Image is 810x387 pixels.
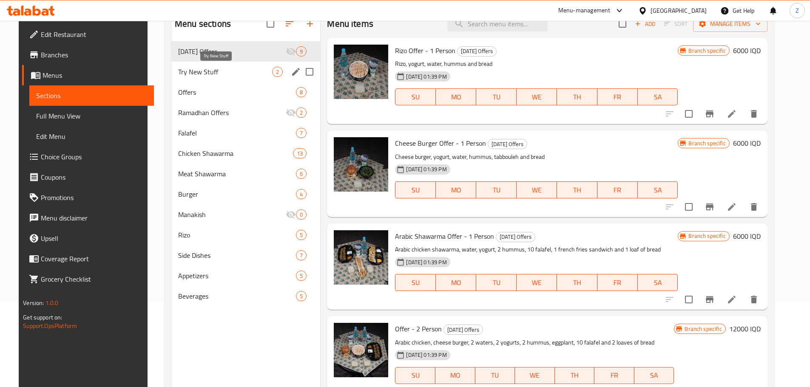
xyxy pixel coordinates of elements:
[641,277,675,289] span: SA
[638,274,678,291] button: SA
[651,6,707,15] div: [GEOGRAPHIC_DATA]
[395,244,678,255] p: Arabic chicken shawarma, water, yogurt, 2 hummus, 10 falafel, 1 french fries sandwich and 1 loaf ...
[395,152,678,162] p: Cheese burger, yogurt, water, hummus, tabbouleh and bread
[517,274,557,291] button: WE
[631,17,659,31] button: Add
[727,109,737,119] a: Edit menu item
[395,59,678,69] p: Rizo, yogurt, water, hummus and bread
[171,184,320,204] div: Burger4
[680,198,698,216] span: Select to update
[480,277,513,289] span: TU
[171,38,320,310] nav: Menu sections
[638,88,678,105] button: SA
[733,230,761,242] h6: 6000 IQD
[744,289,764,310] button: delete
[41,274,147,284] span: Grocery Checklist
[458,46,496,56] span: [DATE] Offers
[178,189,296,199] span: Burger
[634,367,674,384] button: SA
[517,181,557,198] button: WE
[479,369,512,381] span: TU
[395,230,494,243] span: Arabic Shawarma Offer - 1 Person
[178,291,296,301] span: Beverages
[22,228,154,249] a: Upsell
[597,181,638,198] button: FR
[178,46,286,56] span: [DATE] Offers
[296,109,306,117] span: 2
[22,249,154,269] a: Coverage Report
[178,87,296,97] div: Offers
[444,325,483,335] span: [DATE] Offers
[476,274,517,291] button: TU
[597,88,638,105] button: FR
[29,85,154,106] a: Sections
[436,88,476,105] button: MO
[327,17,373,30] h2: Menu items
[641,91,675,103] span: SA
[296,209,307,220] div: items
[557,88,597,105] button: TH
[700,19,761,29] span: Manage items
[296,251,306,260] span: 7
[560,277,594,289] span: TH
[796,6,799,15] span: Z
[436,181,476,198] button: MO
[45,297,59,308] span: 1.0.0
[395,137,486,150] span: Cheese Burger Offer - 1 Person
[496,232,535,242] div: Ramadan Offers
[178,271,296,281] span: Appetizers
[634,19,657,29] span: Add
[29,106,154,126] a: Full Menu View
[296,46,307,56] div: items
[300,14,320,34] button: Add section
[744,104,764,124] button: delete
[520,91,554,103] span: WE
[22,269,154,289] a: Grocery Checklist
[178,209,286,220] div: Manakish
[22,167,154,187] a: Coupons
[178,148,293,158] span: Chicken Shawarma
[41,213,147,223] span: Menu disclaimer
[22,147,154,167] a: Choice Groups
[744,197,764,217] button: delete
[680,291,698,308] span: Select to update
[23,320,77,331] a: Support.OpsPlatform
[296,129,306,137] span: 7
[693,16,767,32] button: Manage items
[685,47,729,55] span: Branch specific
[681,325,725,333] span: Branch specific
[171,123,320,143] div: Falafel7
[296,230,307,240] div: items
[520,184,554,196] span: WE
[395,367,435,384] button: SU
[594,367,634,384] button: FR
[22,45,154,65] a: Branches
[334,45,388,99] img: Rizo Offer - 1 Person
[286,107,296,118] svg: Inactive section
[515,367,555,384] button: WE
[727,294,737,305] a: Edit menu item
[395,274,436,291] button: SU
[23,312,62,323] span: Get support on:
[334,323,388,377] img: Offer - 2 Person
[685,139,729,147] span: Branch specific
[279,14,300,34] span: Sort sections
[680,105,698,123] span: Select to update
[399,369,432,381] span: SU
[29,126,154,147] a: Edit Menu
[261,15,279,33] span: Select all sections
[41,172,147,182] span: Coupons
[598,369,631,381] span: FR
[178,107,286,118] span: Ramadhan Offers
[171,164,320,184] div: Meat Shawarma6
[296,250,307,260] div: items
[641,184,675,196] span: SA
[178,128,296,138] span: Falafel
[638,181,678,198] button: SA
[685,232,729,240] span: Branch specific
[41,50,147,60] span: Branches
[178,230,296,240] span: Rizo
